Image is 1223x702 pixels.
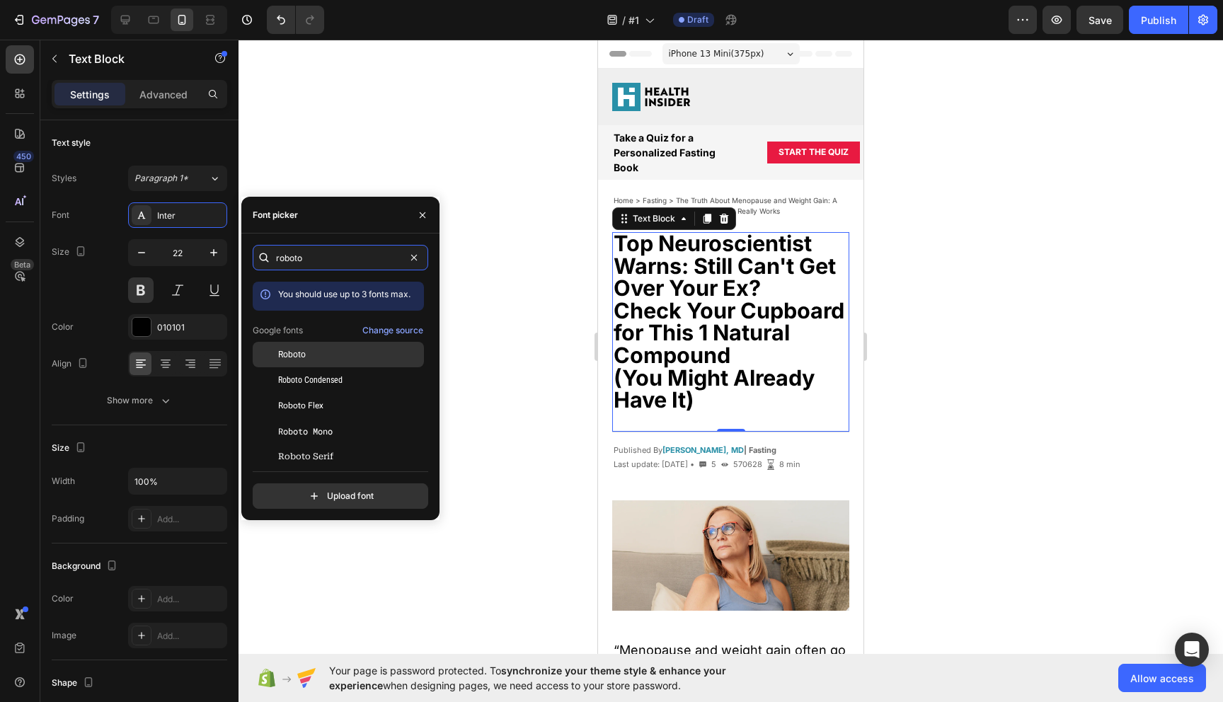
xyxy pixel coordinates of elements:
p: Text Block [69,50,189,67]
div: Inter [157,209,224,222]
span: Allow access [1130,671,1194,686]
p: Advanced [139,87,188,102]
div: Publish [1141,13,1176,28]
span: Roboto Serif [278,450,333,463]
input: Search font [253,245,428,270]
iframe: Design area [598,40,863,654]
span: Your page is password protected. To when designing pages, we need access to your store password. [329,663,781,693]
span: Draft [687,13,708,26]
button: Show more [52,388,227,413]
p: Google fonts [253,324,303,337]
p: 7 [93,11,99,28]
div: Beta [11,259,34,270]
div: Align [52,355,91,374]
button: Save [1076,6,1123,34]
div: Font picker [253,209,298,221]
button: Change source [362,322,424,339]
button: 7 [6,6,105,34]
div: Undo/Redo [267,6,324,34]
div: Add... [157,593,224,606]
div: Add... [157,513,224,526]
span: Paragraph 1* [134,172,188,185]
div: Color [52,592,74,605]
div: Image [52,629,76,642]
span: #1 [628,13,639,28]
div: 450 [13,151,34,162]
div: Width [52,475,75,488]
button: Publish [1129,6,1188,34]
p: “Menopause and weight gain often go hand in hand. [16,601,250,642]
p: Settings [70,87,110,102]
span: / [622,13,626,28]
div: Font [52,209,69,221]
span: synchronize your theme style & enhance your experience [329,664,726,691]
button: Allow access [1118,664,1206,692]
span: Roboto [278,348,306,361]
div: 010101 [157,321,224,334]
div: Padding [52,512,84,525]
span: You should use up to 3 fonts max. [278,289,410,299]
span: Roboto Flex [278,399,323,412]
div: Text style [52,137,91,149]
div: Shape [52,674,97,693]
span: Roboto Condensed [278,374,343,386]
div: Add... [157,630,224,643]
div: Show more [107,393,173,408]
div: Styles [52,172,76,185]
div: Size [52,439,89,458]
span: Roboto Mono [278,425,333,437]
span: Save [1089,14,1112,26]
div: Background [52,557,120,576]
input: Auto [129,468,226,494]
div: Upload font [307,489,374,503]
div: Color [52,321,74,333]
div: Change source [362,324,423,337]
div: Open Intercom Messenger [1175,633,1209,667]
div: Size [52,243,89,262]
button: Paragraph 1* [128,166,227,191]
button: Upload font [253,483,428,509]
